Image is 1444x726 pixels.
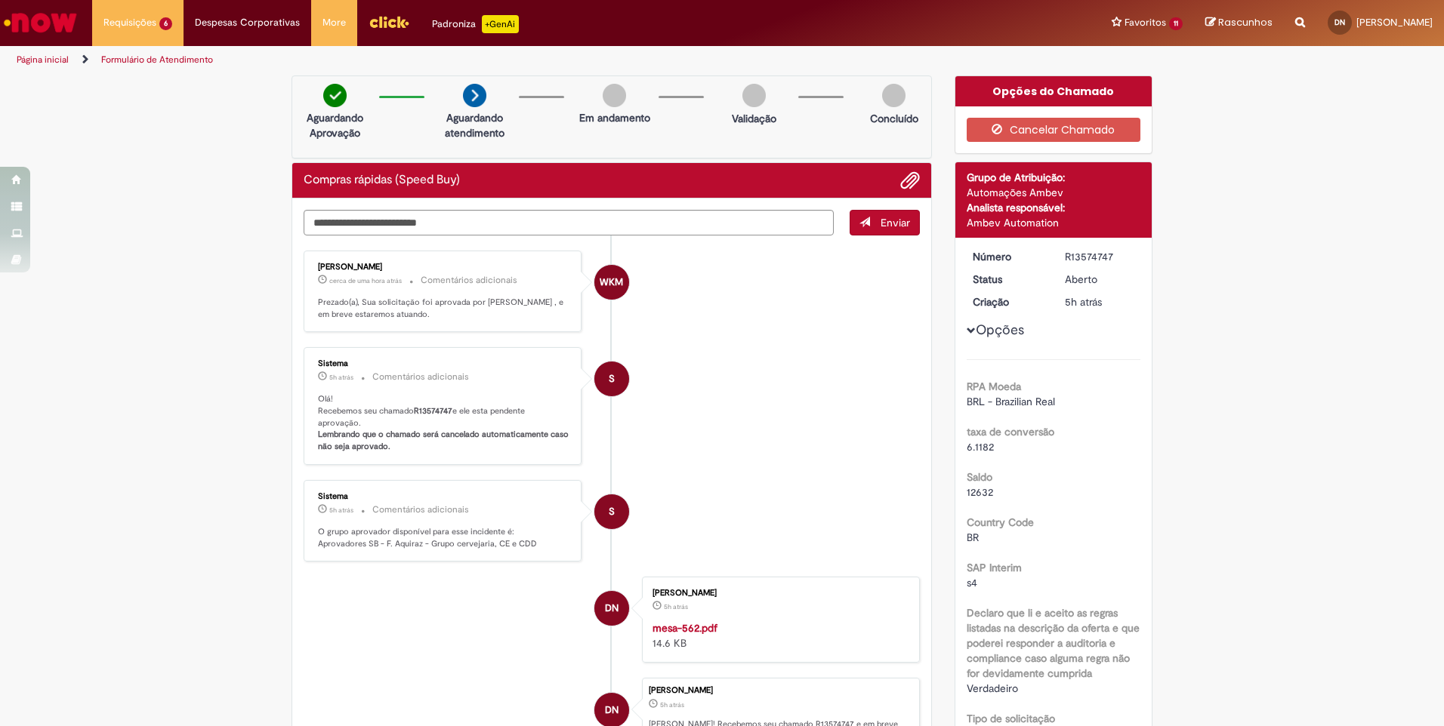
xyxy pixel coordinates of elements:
[961,249,1054,264] dt: Número
[323,84,347,107] img: check-circle-green.png
[1356,16,1433,29] span: [PERSON_NAME]
[369,11,409,33] img: click_logo_yellow_360x200.png
[967,185,1141,200] div: Automações Ambev
[594,265,629,300] div: William Kaio Maia
[329,373,353,382] span: 5h atrás
[881,216,910,229] span: Enviar
[103,15,156,30] span: Requisições
[1169,17,1183,30] span: 11
[594,361,629,396] div: System
[649,686,912,695] div: [PERSON_NAME]
[329,276,402,285] span: cerca de uma hora atrás
[304,210,834,235] textarea: Digite sua mensagem aqui...
[304,174,460,187] h2: Compras rápidas (Speed Buy) Histórico de tíquete
[660,700,684,709] span: 5h atrás
[609,361,615,397] span: S
[967,425,1054,438] b: taxa de conversão
[1065,295,1102,309] span: 5h atrás
[605,590,619,626] span: DN
[329,506,353,515] time: 29/09/2025 07:25:18
[967,470,992,484] b: Saldo
[329,373,353,382] time: 29/09/2025 07:25:22
[653,620,904,651] div: 14.6 KB
[463,84,486,107] img: arrow-next.png
[414,405,452,417] b: R13574747
[438,110,511,140] p: Aguardando atendimento
[967,681,1018,695] span: Verdadeiro
[660,700,684,709] time: 29/09/2025 07:25:09
[318,359,569,368] div: Sistema
[11,46,952,74] ul: Trilhas de página
[967,485,993,499] span: 12632
[967,515,1034,529] b: Country Code
[967,561,1022,574] b: SAP Interim
[603,84,626,107] img: img-circle-grey.png
[609,494,615,530] span: S
[1125,15,1166,30] span: Favoritos
[967,215,1141,230] div: Ambev Automation
[967,712,1055,725] b: Tipo de solicitação
[1065,294,1135,309] div: 29/09/2025 12:25:09
[1065,295,1102,309] time: 29/09/2025 07:25:09
[318,492,569,501] div: Sistema
[579,110,650,125] p: Em andamento
[195,15,300,30] span: Despesas Corporativas
[101,54,213,66] a: Formulário de Atendimento
[318,263,569,272] div: [PERSON_NAME]
[850,210,920,235] button: Enviar
[2,8,79,38] img: ServiceNow
[1205,16,1273,30] a: Rascunhos
[482,15,519,33] p: +GenAi
[882,84,906,107] img: img-circle-grey.png
[318,297,569,320] p: Prezado(a), Sua solicitação foi aprovada por [PERSON_NAME] , e em breve estaremos atuando.
[1065,272,1135,287] div: Aberto
[159,17,172,30] span: 6
[318,526,569,549] p: O grupo aprovador disponível para esse incidente é: Aprovadores SB - F. Aquiraz - Grupo cervejari...
[1334,17,1345,27] span: DN
[900,171,920,190] button: Adicionar anexos
[372,503,469,516] small: Comentários adicionais
[1218,15,1273,29] span: Rascunhos
[967,576,977,589] span: s4
[329,506,353,515] span: 5h atrás
[955,76,1152,106] div: Opções do Chamado
[318,429,571,452] b: Lembrando que o chamado será cancelado automaticamente caso não seja aprovado.
[298,110,372,140] p: Aguardando Aprovação
[967,606,1140,680] b: Declaro que li e aceito as regras listadas na descrição da oferta e que poderei responder a audit...
[664,602,688,611] time: 29/09/2025 07:25:06
[967,170,1141,185] div: Grupo de Atribuição:
[17,54,69,66] a: Página inicial
[594,494,629,529] div: System
[372,371,469,383] small: Comentários adicionais
[967,395,1055,408] span: BRL - Brazilian Real
[329,276,402,285] time: 29/09/2025 10:54:02
[961,272,1054,287] dt: Status
[732,111,776,126] p: Validação
[653,621,717,635] a: mesa-562.pdf
[322,15,346,30] span: More
[421,274,517,287] small: Comentários adicionais
[961,294,1054,309] dt: Criação
[967,118,1141,142] button: Cancelar Chamado
[600,264,623,300] span: WKM
[653,589,904,598] div: [PERSON_NAME]
[742,84,766,107] img: img-circle-grey.png
[594,591,629,626] div: Diego Chrystian Rodrigues Do Nascimento
[967,531,979,544] span: BR
[967,380,1021,393] b: RPA Moeda
[664,602,688,611] span: 5h atrás
[967,200,1141,215] div: Analista responsável:
[432,15,519,33] div: Padroniza
[967,440,994,454] span: 6.1182
[1065,249,1135,264] div: R13574747
[318,393,569,453] p: Olá! Recebemos seu chamado e ele esta pendente aprovação.
[870,111,918,126] p: Concluído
